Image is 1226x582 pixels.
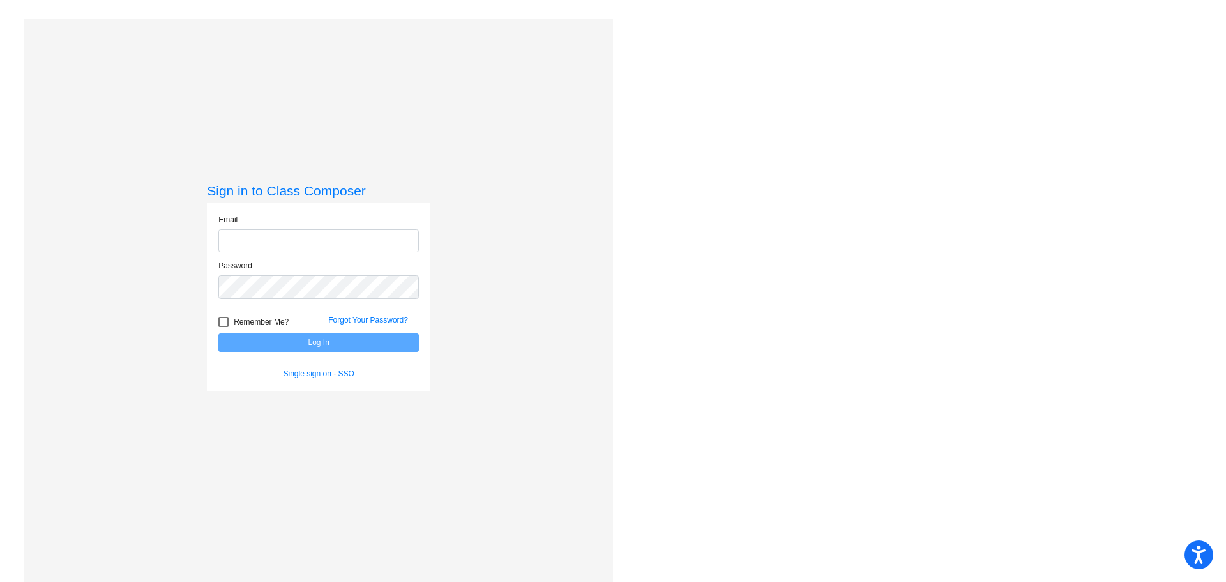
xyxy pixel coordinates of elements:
[218,333,419,352] button: Log In
[218,260,252,272] label: Password
[234,314,289,330] span: Remember Me?
[284,369,354,378] a: Single sign on - SSO
[328,316,408,325] a: Forgot Your Password?
[207,183,430,199] h3: Sign in to Class Composer
[218,214,238,226] label: Email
